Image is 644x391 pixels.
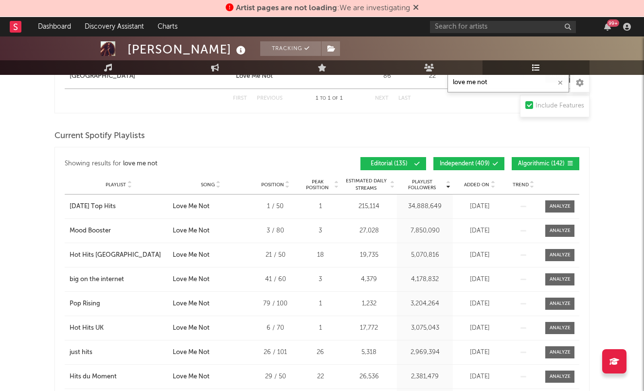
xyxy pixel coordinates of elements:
[399,250,450,260] div: 5,070,816
[233,96,247,101] button: First
[365,71,409,81] div: 86
[343,275,394,284] div: 4,379
[173,372,210,382] div: Love Me Not
[414,71,450,81] div: 22
[253,323,297,333] div: 6 / 70
[253,250,297,260] div: 21 / 50
[332,96,338,101] span: of
[70,372,117,382] div: Hits du Moment
[236,71,360,81] a: Love Me Not
[70,348,92,357] div: just hits
[253,275,297,284] div: 41 / 60
[464,182,489,188] span: Added On
[70,299,100,309] div: Pop Rising
[260,41,321,56] button: Tracking
[70,323,168,333] a: Hot Hits UK
[302,323,339,333] div: 1
[173,323,210,333] div: Love Me Not
[253,202,297,212] div: 1 / 50
[31,17,78,36] a: Dashboard
[65,157,322,170] div: Showing results for
[430,21,576,33] input: Search for artists
[398,96,411,101] button: Last
[513,182,529,188] span: Trend
[360,157,426,170] button: Editorial(135)
[343,178,389,192] span: Estimated Daily Streams
[433,157,504,170] button: Independent(409)
[343,250,394,260] div: 19,735
[70,250,161,260] div: Hot Hits [GEOGRAPHIC_DATA]
[173,299,210,309] div: Love Me Not
[302,93,356,105] div: 1 1 1
[343,323,394,333] div: 17,772
[123,158,158,170] div: love me not
[302,275,339,284] div: 3
[173,275,210,284] div: Love Me Not
[302,372,339,382] div: 22
[70,71,231,81] a: [GEOGRAPHIC_DATA]
[302,299,339,309] div: 1
[257,96,283,101] button: Previous
[455,226,504,236] div: [DATE]
[302,202,339,212] div: 1
[70,323,104,333] div: Hot Hits UK
[399,372,450,382] div: 2,381,479
[320,96,326,101] span: to
[399,226,450,236] div: 7,850,090
[302,179,333,191] span: Peak Position
[78,17,151,36] a: Discovery Assistant
[253,348,297,357] div: 26 / 101
[127,41,248,57] div: [PERSON_NAME]
[440,161,490,167] span: Independent ( 409 )
[455,372,504,382] div: [DATE]
[70,372,168,382] a: Hits du Moment
[302,348,339,357] div: 26
[399,202,450,212] div: 34,888,649
[236,4,410,12] span: : We are investigating
[70,250,168,260] a: Hot Hits [GEOGRAPHIC_DATA]
[455,299,504,309] div: [DATE]
[455,348,504,357] div: [DATE]
[236,71,273,81] div: Love Me Not
[367,161,411,167] span: Editorial ( 135 )
[399,323,450,333] div: 3,075,043
[173,250,210,260] div: Love Me Not
[399,348,450,357] div: 2,969,394
[604,23,611,31] button: 99+
[343,299,394,309] div: 1,232
[70,202,168,212] a: [DATE] Top Hits
[253,372,297,382] div: 29 / 50
[70,275,124,284] div: big on the internet
[455,275,504,284] div: [DATE]
[173,226,210,236] div: Love Me Not
[253,299,297,309] div: 79 / 100
[518,161,565,167] span: Algorithmic ( 142 )
[343,226,394,236] div: 27,028
[70,202,116,212] div: [DATE] Top Hits
[607,19,619,27] div: 99 +
[455,323,504,333] div: [DATE]
[70,299,168,309] a: Pop Rising
[302,226,339,236] div: 3
[455,202,504,212] div: [DATE]
[343,202,394,212] div: 215,114
[201,182,215,188] span: Song
[399,299,450,309] div: 3,204,264
[447,73,569,92] input: Search Playlists/Charts
[173,348,210,357] div: Love Me Not
[261,182,284,188] span: Position
[70,348,168,357] a: just hits
[536,100,584,112] div: Include Features
[173,202,210,212] div: Love Me Not
[399,179,445,191] span: Playlist Followers
[151,17,184,36] a: Charts
[413,4,419,12] span: Dismiss
[70,71,135,81] div: [GEOGRAPHIC_DATA]
[399,275,450,284] div: 4,178,832
[54,130,145,142] span: Current Spotify Playlists
[302,250,339,260] div: 18
[455,250,504,260] div: [DATE]
[343,372,394,382] div: 26,536
[70,226,168,236] a: Mood Booster
[70,275,168,284] a: big on the internet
